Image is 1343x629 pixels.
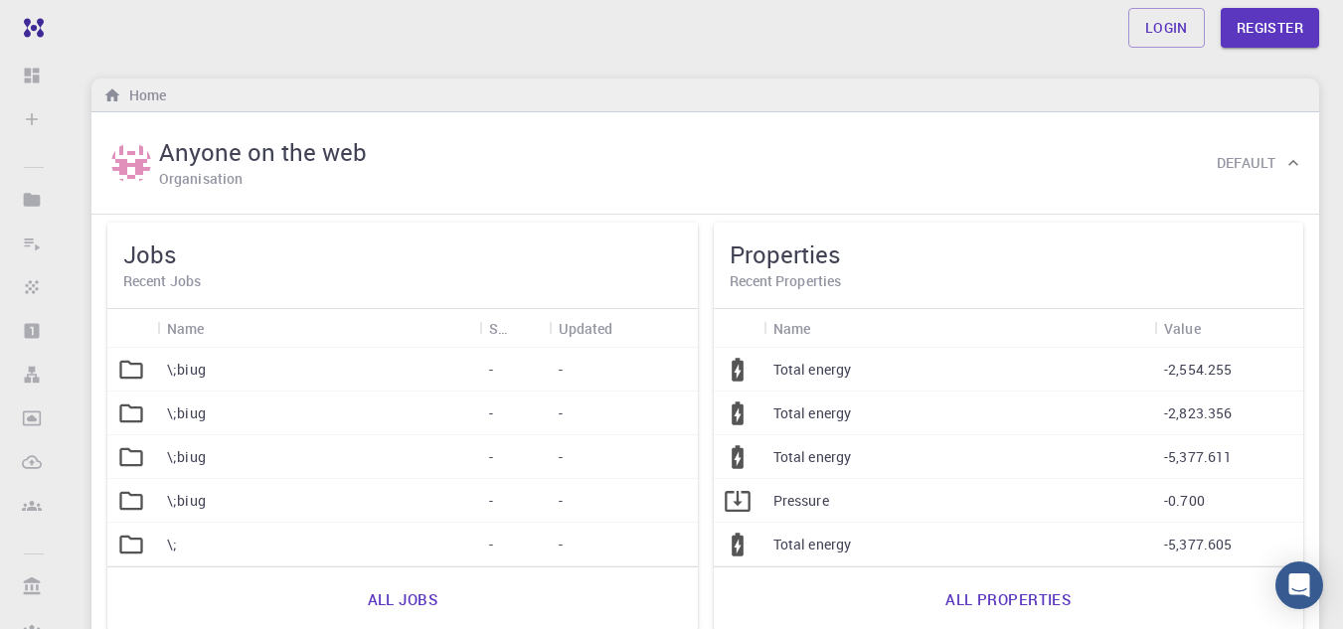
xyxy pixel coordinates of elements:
div: Anyone on the webAnyone on the webOrganisationDefault [91,112,1319,215]
p: Total energy [773,360,852,380]
div: Updated [549,309,698,348]
div: Status [479,309,549,348]
p: - [489,403,493,423]
p: \;biug [167,447,206,467]
p: Total energy [773,447,852,467]
p: -2,823.356 [1164,403,1233,423]
p: Total energy [773,403,852,423]
p: - [559,447,563,467]
a: All jobs [346,575,459,623]
div: Value [1154,309,1303,348]
div: Name [167,309,205,348]
div: Value [1164,309,1201,348]
p: \;biug [167,360,206,380]
button: Sort [810,312,842,344]
p: Pressure [773,491,829,511]
h5: Properties [730,238,1288,270]
a: Login [1128,8,1205,48]
h6: Recent Properties [730,270,1288,292]
p: - [489,491,493,511]
p: - [489,447,493,467]
h6: Organisation [159,168,243,190]
nav: breadcrumb [99,84,170,106]
button: Sort [205,312,237,344]
div: Updated [559,309,613,348]
p: - [559,360,563,380]
h5: Jobs [123,238,682,270]
p: -2,554.255 [1164,360,1233,380]
img: logo [16,18,44,38]
p: -0.700 [1164,491,1205,511]
p: \; [167,535,177,554]
p: - [489,535,493,554]
a: Register [1221,8,1319,48]
button: Sort [1201,312,1233,344]
h5: Anyone on the web [159,136,367,168]
p: - [559,491,563,511]
p: - [559,403,563,423]
h6: Home [121,84,166,106]
div: Name [157,309,479,348]
h6: Default [1217,152,1275,174]
p: \;biug [167,403,206,423]
div: Name [773,309,811,348]
div: Icon [714,309,763,348]
a: All properties [923,575,1092,623]
h6: Recent Jobs [123,270,682,292]
p: - [559,535,563,554]
div: Icon [107,309,157,348]
p: - [489,360,493,380]
button: Sort [613,312,645,344]
div: Name [763,309,1155,348]
p: -5,377.605 [1164,535,1233,554]
button: Sort [507,312,539,344]
p: \;biug [167,491,206,511]
p: -5,377.611 [1164,447,1233,467]
img: Anyone on the web [111,143,151,183]
div: Status [489,309,507,348]
div: Open Intercom Messenger [1275,561,1323,609]
p: Total energy [773,535,852,554]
